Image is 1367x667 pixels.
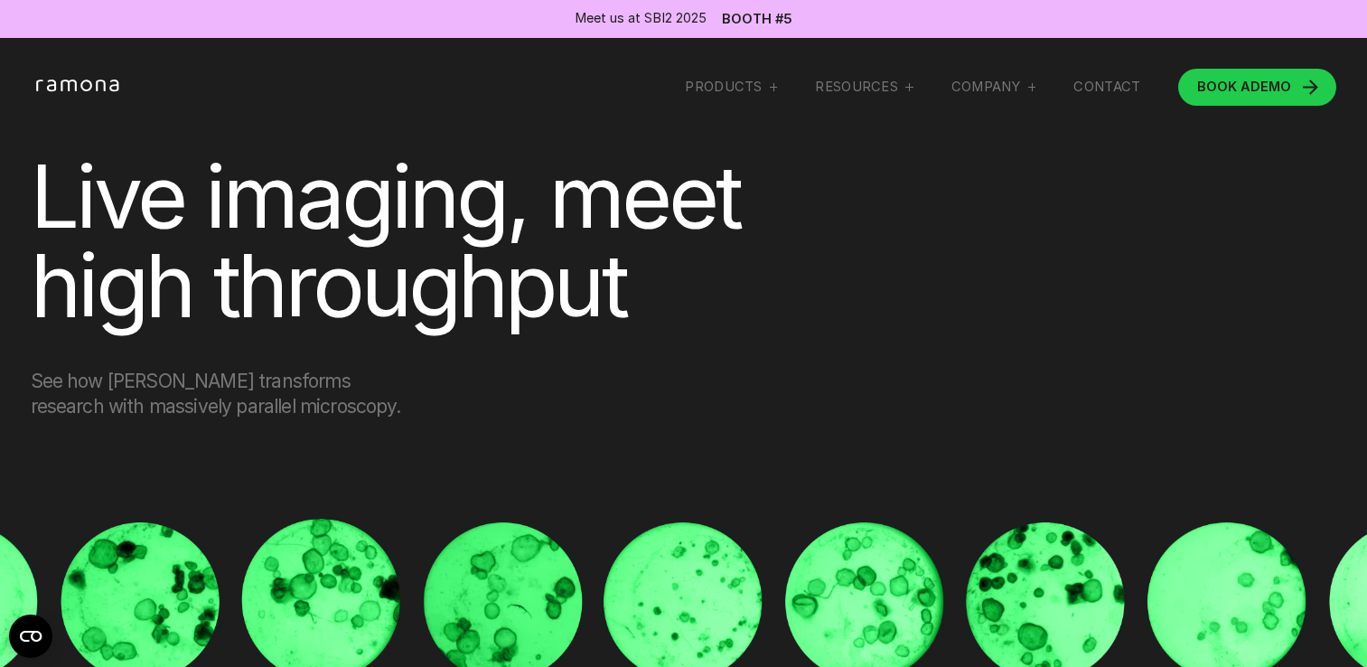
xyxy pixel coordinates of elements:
[685,79,762,96] div: Products
[1178,69,1336,107] a: BOOK ADEMO
[815,79,898,96] div: RESOURCES
[1197,80,1291,94] div: DEMO
[31,369,403,418] p: See how [PERSON_NAME] transforms research with massively parallel microscopy.
[951,79,1021,96] div: Company
[815,79,913,96] div: RESOURCES
[722,13,792,26] a: Booth #5
[1073,79,1140,96] a: Contact
[1197,79,1250,95] span: BOOK A
[951,79,1036,96] div: Company
[31,152,902,330] h1: Live imaging, meet high throughput
[9,615,52,658] button: Open CMP widget
[31,80,129,95] a: home
[685,79,777,96] div: Products
[575,9,707,28] div: Meet us at SBI2 2025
